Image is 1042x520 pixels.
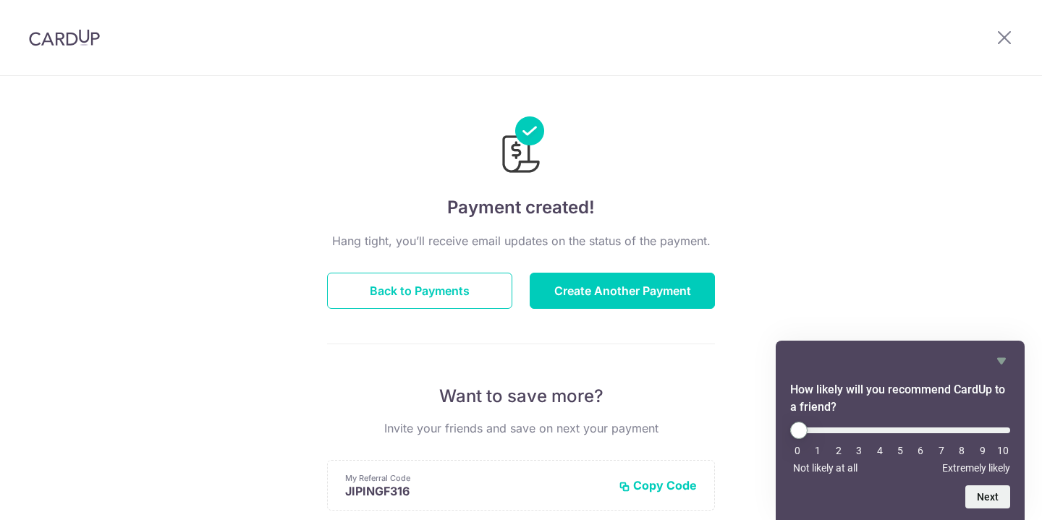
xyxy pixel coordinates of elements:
[790,422,1010,474] div: How likely will you recommend CardUp to a friend? Select an option from 0 to 10, with 0 being Not...
[790,445,805,456] li: 0
[327,273,512,309] button: Back to Payments
[790,381,1010,416] h2: How likely will you recommend CardUp to a friend? Select an option from 0 to 10, with 0 being Not...
[345,472,607,484] p: My Referral Code
[790,352,1010,508] div: How likely will you recommend CardUp to a friend? Select an option from 0 to 10, with 0 being Not...
[530,273,715,309] button: Create Another Payment
[793,462,857,474] span: Not likely at all
[498,116,544,177] img: Payments
[893,445,907,456] li: 5
[831,445,846,456] li: 2
[934,445,949,456] li: 7
[810,445,825,456] li: 1
[327,232,715,250] p: Hang tight, you’ll receive email updates on the status of the payment.
[327,195,715,221] h4: Payment created!
[327,385,715,408] p: Want to save more?
[619,478,697,493] button: Copy Code
[913,445,928,456] li: 6
[954,445,969,456] li: 8
[29,29,100,46] img: CardUp
[873,445,887,456] li: 4
[345,484,607,498] p: JIPINGF316
[852,445,866,456] li: 3
[965,485,1010,508] button: Next question
[942,462,1010,474] span: Extremely likely
[996,445,1010,456] li: 10
[993,352,1010,370] button: Hide survey
[327,419,715,437] p: Invite your friends and save on next your payment
[975,445,990,456] li: 9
